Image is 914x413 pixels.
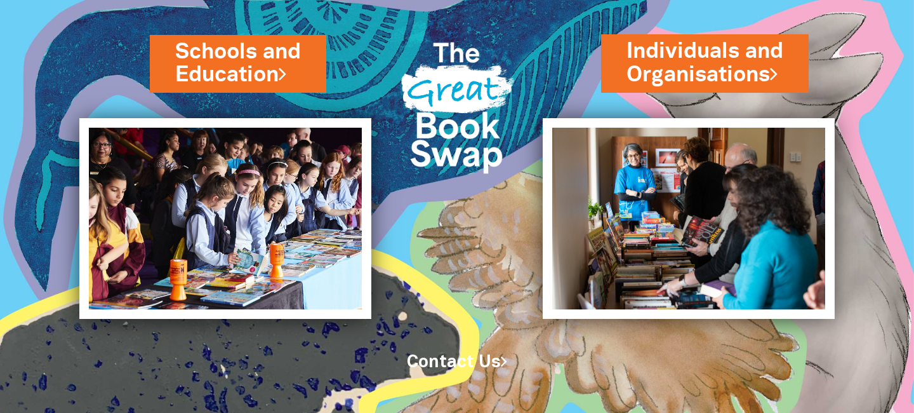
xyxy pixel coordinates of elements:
[543,118,835,319] img: Individuals and Organisations
[407,355,507,370] a: Contact Us
[390,15,524,193] img: Great Bookswap logo
[175,37,301,90] a: Schools andEducation
[626,36,783,90] a: Individuals andOrganisations
[79,118,371,319] img: Schools and Education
